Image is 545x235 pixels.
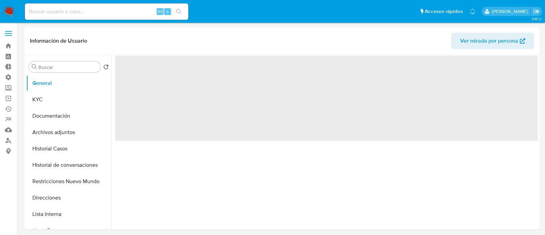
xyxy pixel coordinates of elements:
[103,64,109,72] button: Volver al orden por defecto
[167,8,169,15] span: s
[25,7,188,16] input: Buscar usuario o caso...
[492,8,530,15] p: leandro.caroprese@mercadolibre.com
[451,33,534,49] button: Ver mirada por persona
[26,190,111,206] button: Direcciones
[533,8,540,15] a: Salir
[425,8,463,15] span: Accesos rápidos
[470,9,476,14] a: Notificaciones
[26,157,111,173] button: Historial de conversaciones
[26,173,111,190] button: Restricciones Nuevo Mundo
[26,75,111,91] button: General
[26,108,111,124] button: Documentación
[157,8,163,15] span: Alt
[172,7,186,16] button: search-icon
[30,38,87,44] h1: Información de Usuario
[38,64,98,70] input: Buscar
[115,56,538,141] span: ‌
[26,124,111,141] button: Archivos adjuntos
[460,33,518,49] span: Ver mirada por persona
[26,206,111,222] button: Lista Interna
[32,64,37,70] button: Buscar
[26,91,111,108] button: KYC
[26,141,111,157] button: Historial Casos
